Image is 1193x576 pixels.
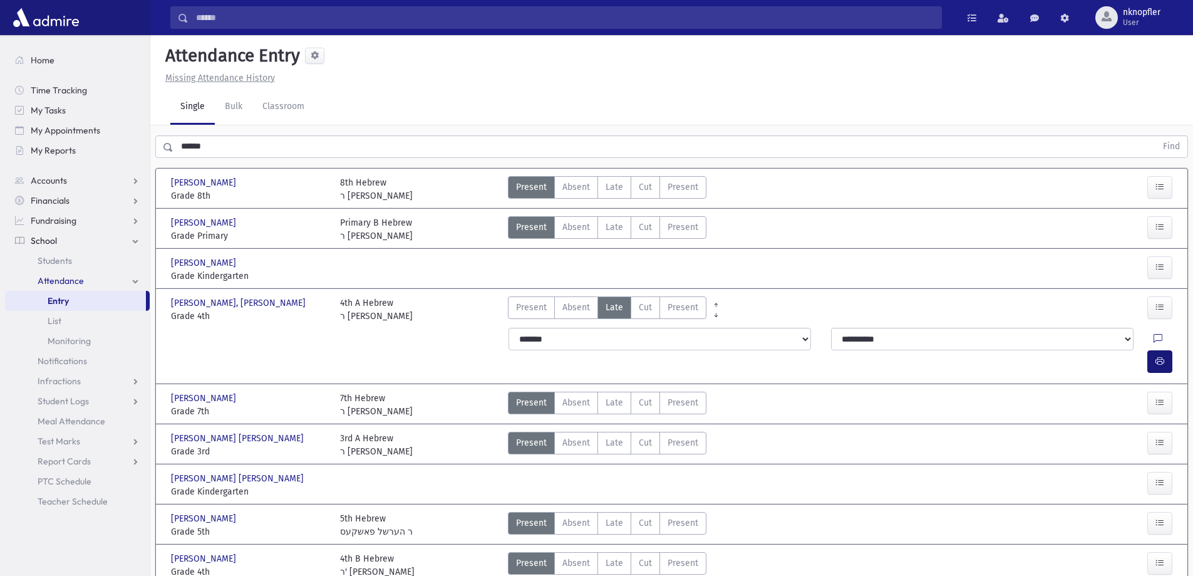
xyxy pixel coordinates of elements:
[340,216,413,243] div: Primary B Hebrew ר [PERSON_NAME]
[1123,18,1160,28] span: User
[562,181,590,194] span: Absent
[5,170,150,191] a: Accounts
[5,371,150,391] a: Infractions
[38,476,91,487] span: PTC Schedule
[38,275,84,286] span: Attendance
[170,90,215,125] a: Single
[516,436,547,449] span: Present
[516,396,547,409] span: Present
[5,100,150,120] a: My Tasks
[508,512,706,538] div: AttTypes
[171,229,328,243] span: Grade Primary
[5,451,150,471] a: Report Cards
[38,395,89,407] span: Student Logs
[165,73,275,83] u: Missing Attendance History
[562,221,590,234] span: Absent
[38,416,105,427] span: Meal Attendance
[562,516,590,530] span: Absent
[606,557,623,570] span: Late
[171,525,328,538] span: Grade 5th
[639,396,652,409] span: Cut
[5,331,150,351] a: Monitoring
[5,311,150,331] a: List
[516,181,547,194] span: Present
[5,411,150,431] a: Meal Attendance
[5,231,150,251] a: School
[5,491,150,511] a: Teacher Schedule
[5,291,146,311] a: Entry
[48,295,69,306] span: Entry
[606,436,623,449] span: Late
[606,181,623,194] span: Late
[562,396,590,409] span: Absent
[48,335,91,347] span: Monitoring
[31,125,100,136] span: My Appointments
[160,73,275,83] a: Missing Attendance History
[639,436,652,449] span: Cut
[171,392,239,405] span: [PERSON_NAME]
[189,6,941,29] input: Search
[252,90,314,125] a: Classroom
[38,355,87,367] span: Notifications
[171,432,306,445] span: [PERSON_NAME] [PERSON_NAME]
[340,176,413,202] div: 8th Hebrew ר [PERSON_NAME]
[668,301,698,314] span: Present
[38,375,81,387] span: Infractions
[171,472,306,485] span: [PERSON_NAME] [PERSON_NAME]
[171,485,328,498] span: Grade Kindergarten
[5,471,150,491] a: PTC Schedule
[516,557,547,570] span: Present
[562,557,590,570] span: Absent
[508,216,706,243] div: AttTypes
[5,351,150,371] a: Notifications
[508,432,706,458] div: AttTypes
[160,45,300,66] h5: Attendance Entry
[48,315,61,327] span: List
[5,120,150,140] a: My Appointments
[31,235,57,246] span: School
[516,516,547,530] span: Present
[606,301,623,314] span: Late
[5,140,150,160] a: My Reports
[171,256,239,270] span: [PERSON_NAME]
[340,392,413,418] div: 7th Hebrew ר [PERSON_NAME]
[1123,8,1160,18] span: nknopfler
[38,255,72,266] span: Students
[171,189,328,202] span: Grade 8th
[171,176,239,189] span: [PERSON_NAME]
[5,271,150,291] a: Attendance
[516,221,547,234] span: Present
[171,310,328,323] span: Grade 4th
[562,301,590,314] span: Absent
[10,5,82,30] img: AdmirePro
[38,456,91,467] span: Report Cards
[171,216,239,229] span: [PERSON_NAME]
[31,195,70,206] span: Financials
[340,296,413,323] div: 4th A Hebrew ר [PERSON_NAME]
[31,105,66,116] span: My Tasks
[639,301,652,314] span: Cut
[606,221,623,234] span: Late
[5,211,150,231] a: Fundraising
[31,85,87,96] span: Time Tracking
[171,296,308,310] span: [PERSON_NAME], [PERSON_NAME]
[508,176,706,202] div: AttTypes
[639,181,652,194] span: Cut
[508,296,706,323] div: AttTypes
[606,516,623,530] span: Late
[31,145,76,156] span: My Reports
[1155,136,1187,157] button: Find
[5,50,150,70] a: Home
[171,552,239,565] span: [PERSON_NAME]
[5,431,150,451] a: Test Marks
[171,512,239,525] span: [PERSON_NAME]
[668,181,698,194] span: Present
[5,391,150,411] a: Student Logs
[5,191,150,211] a: Financials
[562,436,590,449] span: Absent
[639,516,652,530] span: Cut
[340,432,413,458] div: 3rd A Hebrew ר [PERSON_NAME]
[171,405,328,418] span: Grade 7th
[171,445,328,458] span: Grade 3rd
[31,175,67,186] span: Accounts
